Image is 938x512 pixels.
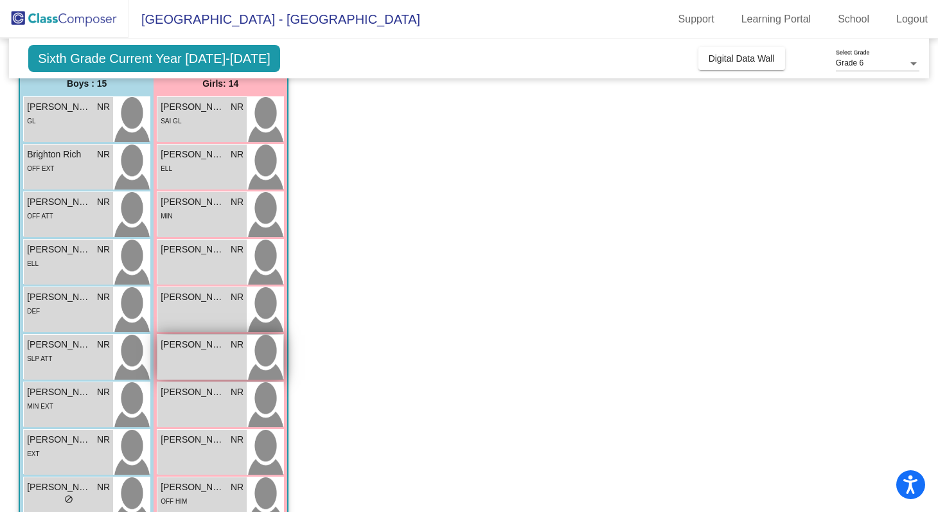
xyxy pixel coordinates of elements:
[97,433,110,446] span: NR
[97,100,110,114] span: NR
[27,260,39,267] span: ELL
[154,71,287,96] div: Girls: 14
[97,148,110,161] span: NR
[97,481,110,494] span: NR
[161,100,225,114] span: [PERSON_NAME]
[161,165,172,172] span: ELL
[668,9,725,30] a: Support
[97,338,110,351] span: NR
[231,433,243,446] span: NR
[231,481,243,494] span: NR
[161,243,225,256] span: [PERSON_NAME]
[161,148,225,161] span: [PERSON_NAME]
[709,53,775,64] span: Digital Data Wall
[64,495,73,504] span: do_not_disturb_alt
[27,481,91,494] span: [PERSON_NAME]
[27,118,35,125] span: GL
[128,9,420,30] span: [GEOGRAPHIC_DATA] - [GEOGRAPHIC_DATA]
[27,195,91,209] span: [PERSON_NAME]
[27,385,91,399] span: [PERSON_NAME]
[231,100,243,114] span: NR
[27,355,52,362] span: SLP ATT
[97,290,110,304] span: NR
[827,9,880,30] a: School
[97,385,110,399] span: NR
[231,385,243,399] span: NR
[27,308,40,315] span: DEF
[231,148,243,161] span: NR
[161,385,225,399] span: [PERSON_NAME]
[231,195,243,209] span: NR
[161,213,172,220] span: MIN
[886,9,938,30] a: Logout
[27,338,91,351] span: [PERSON_NAME]
[27,403,53,410] span: MIN EXT
[27,290,91,304] span: [PERSON_NAME]
[161,195,225,209] span: [PERSON_NAME]
[161,338,225,351] span: [PERSON_NAME]
[698,47,785,70] button: Digital Data Wall
[27,213,53,220] span: OFF ATT
[27,165,54,172] span: OFF EXT
[27,100,91,114] span: [PERSON_NAME]
[27,243,91,256] span: [PERSON_NAME]
[27,433,91,446] span: [PERSON_NAME]
[161,498,187,505] span: OFF HIM
[731,9,822,30] a: Learning Portal
[836,58,863,67] span: Grade 6
[20,71,154,96] div: Boys : 15
[231,243,243,256] span: NR
[97,195,110,209] span: NR
[27,148,91,161] span: Brighton Rich
[161,433,225,446] span: [PERSON_NAME] [PERSON_NAME]
[97,243,110,256] span: NR
[161,290,225,304] span: [PERSON_NAME]
[231,290,243,304] span: NR
[27,450,39,457] span: EXT
[28,45,280,72] span: Sixth Grade Current Year [DATE]-[DATE]
[161,481,225,494] span: [PERSON_NAME]
[231,338,243,351] span: NR
[161,118,181,125] span: SAI GL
